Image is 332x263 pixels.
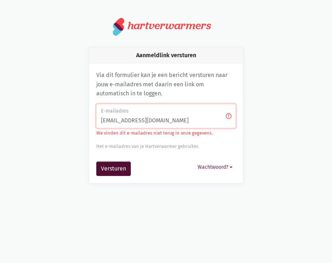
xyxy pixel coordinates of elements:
[96,130,236,137] p: We vinden dit e-mailadres niet terug in onze gegevens.
[96,143,236,150] div: Het e-mailadres van je Hartverwarmer gebruiker.
[96,104,236,176] form: Aanmeldlink versturen
[96,71,236,98] p: Via dit formulier kan je een bericht versturen naar jouw e-mailadres met daarin een link om autom...
[128,20,211,32] div: hartverwarmers
[194,162,236,173] button: Wachtwoord?
[101,107,231,115] label: E-mailadres
[113,17,220,36] a: hartverwarmers
[96,162,131,176] button: Versturen
[89,48,243,63] div: Aanmeldlink versturen
[113,17,125,36] img: logo.svg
